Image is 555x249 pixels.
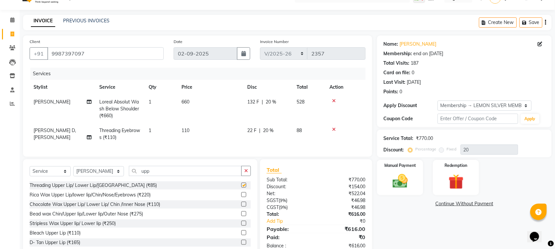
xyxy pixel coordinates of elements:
[384,135,414,142] div: Service Total:
[316,204,371,211] div: ₹46.98
[181,127,189,133] span: 110
[384,115,438,122] div: Coupon Code
[99,127,140,140] span: Threading Eyebrows (₹110)
[316,197,371,204] div: ₹46.98
[63,18,109,24] a: PREVIOUS INVOICES
[247,127,256,134] span: 22 F
[30,182,157,189] div: Threading Upper Lip/ Lower Lip/[GEOGRAPHIC_DATA] (₹85)
[266,99,276,105] span: 20 %
[407,79,421,86] div: [DATE]
[384,102,438,109] div: Apply Discount
[30,47,48,60] button: +91
[30,201,160,208] div: Chocolate Wax Upper Lip/ Lower Lip/ Chin /Inner Nose (₹110)
[149,99,151,105] span: 1
[260,39,289,45] label: Invoice Number
[384,60,410,67] div: Total Visits:
[262,183,316,190] div: Discount:
[316,225,371,233] div: ₹616.00
[99,99,139,119] span: Loreal Absolut Wash Below Shoulder (₹660)
[445,163,468,169] label: Redemption
[316,233,371,241] div: ₹0
[149,127,151,133] span: 1
[416,146,437,152] label: Percentage
[280,205,286,210] span: 9%
[262,211,316,218] div: Total:
[444,172,469,191] img: _gift.svg
[326,80,366,95] th: Action
[384,147,404,153] div: Discount:
[519,17,543,28] button: Save
[412,69,415,76] div: 0
[247,99,259,105] span: 132 F
[400,88,402,95] div: 0
[95,80,145,95] th: Service
[47,47,164,60] input: Search by Name/Mobile/Email/Code
[263,127,274,134] span: 20 %
[280,198,286,203] span: 9%
[30,80,95,95] th: Stylist
[262,204,316,211] div: ( )
[30,239,80,246] div: D- Tan Upper Lip (₹165)
[262,218,325,225] a: Add Tip
[388,172,413,190] img: _cash.svg
[178,80,243,95] th: Price
[30,220,116,227] div: Stripless Wax Upper lip/ Lower lip (₹250)
[384,163,416,169] label: Manual Payment
[30,230,81,237] div: Bleach Upper Lip (₹110)
[325,218,371,225] div: ₹0
[527,223,548,242] iframe: chat widget
[129,166,242,176] input: Search or Scan
[438,114,518,124] input: Enter Offer / Coupon Code
[262,99,263,105] span: |
[30,192,151,198] div: Rica Wax Upper Lip/lower lip/Chin/Nose/Eyebrows (₹220)
[384,79,406,86] div: Last Visit:
[31,15,55,27] a: INVOICE
[262,197,316,204] div: ( )
[384,41,398,48] div: Name:
[181,99,189,105] span: 660
[30,211,143,217] div: Bead wax Chin/Upper lip/Lower lip/Outer Nose (₹275)
[479,17,517,28] button: Create New
[259,127,260,134] span: |
[384,50,412,57] div: Membership:
[316,190,371,197] div: ₹522.04
[243,80,293,95] th: Disc
[262,176,316,183] div: Sub Total:
[384,69,411,76] div: Card on file:
[267,167,282,173] span: Total
[267,204,279,210] span: CGST
[447,146,457,152] label: Fixed
[297,127,302,133] span: 88
[145,80,178,95] th: Qty
[416,135,433,142] div: ₹770.00
[262,225,316,233] div: Payable:
[34,127,76,140] span: [PERSON_NAME] D,[PERSON_NAME]
[297,99,304,105] span: 528
[400,41,437,48] a: [PERSON_NAME]
[174,39,182,45] label: Date
[262,233,316,241] div: Paid:
[30,39,40,45] label: Client
[267,197,278,203] span: SGST
[34,99,70,105] span: [PERSON_NAME]
[316,211,371,218] div: ₹616.00
[316,183,371,190] div: ₹154.00
[262,190,316,197] div: Net:
[316,176,371,183] div: ₹770.00
[30,68,371,80] div: Services
[293,80,326,95] th: Total
[414,50,444,57] div: end on [DATE]
[378,200,550,207] a: Continue Without Payment
[384,88,398,95] div: Points:
[521,114,540,124] button: Apply
[411,60,419,67] div: 187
